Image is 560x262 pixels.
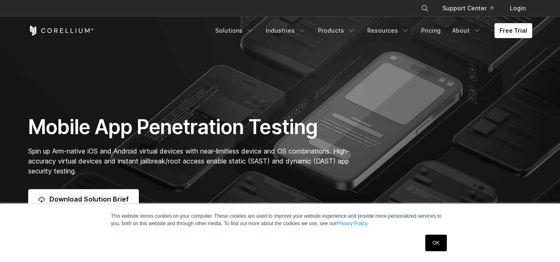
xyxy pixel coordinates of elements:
[495,23,532,38] a: Free Trial
[417,1,432,16] button: Search
[28,26,94,36] a: Corellium Home
[28,115,359,139] h1: Mobile App Penetration Testing
[447,23,486,38] a: About
[416,23,446,38] a: Pricing
[362,23,415,38] a: Resources
[28,147,350,175] span: Spin up Arm-native iOS and Android virtual devices with near-limitless device and OS combinations...
[49,194,129,204] span: Download Solution Brief
[425,235,446,251] a: OK
[28,189,139,209] a: Download Solution Brief
[503,1,532,16] a: Login
[411,1,532,16] div: Navigation Menu
[261,23,311,38] a: Industries
[210,23,259,38] a: Solutions
[313,23,361,38] a: Products
[111,212,449,227] p: This website stores cookies on your computer. These cookies are used to improve your website expe...
[210,23,532,38] div: Navigation Menu
[436,1,500,16] a: Support Center
[337,221,368,226] a: Privacy Policy.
